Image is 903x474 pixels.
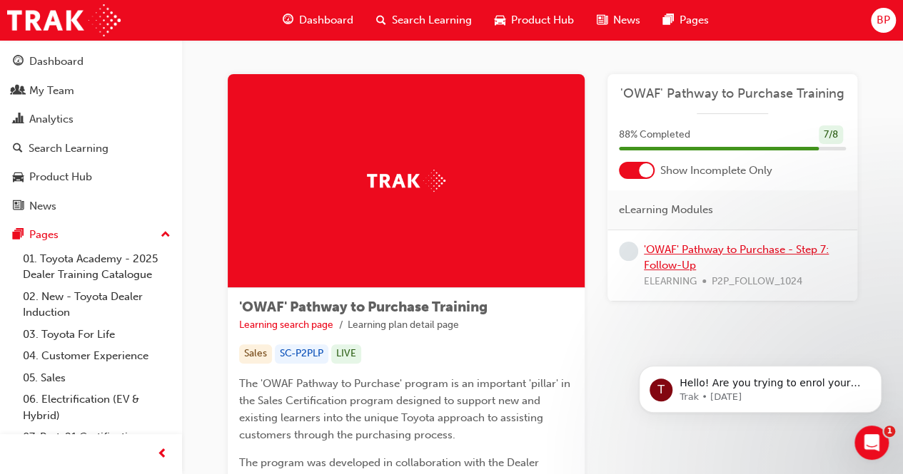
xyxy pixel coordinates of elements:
span: car-icon [13,171,24,184]
span: chart-icon [13,113,24,126]
div: News [29,198,56,215]
span: up-icon [161,226,171,244]
a: 'OWAF' Pathway to Purchase Training [619,86,846,102]
button: Pages [6,222,176,248]
span: news-icon [597,11,607,29]
span: Show Incomplete Only [660,163,772,179]
a: My Team [6,78,176,104]
a: 05. Sales [17,367,176,389]
span: search-icon [13,143,23,155]
a: Analytics [6,106,176,133]
span: 88 % Completed [619,127,690,143]
div: Sales [239,344,272,364]
a: guage-iconDashboard [271,6,365,35]
span: guage-icon [13,56,24,68]
iframe: Intercom notifications message [617,336,903,436]
a: 03. Toyota For Life [17,324,176,346]
span: prev-icon [157,445,168,463]
li: Learning plan detail page [348,317,459,334]
div: Analytics [29,111,74,128]
span: The 'OWAF Pathway to Purchase' program is an important 'pillar' in the Sales Certification progra... [239,377,573,441]
a: Dashboard [6,48,176,75]
span: 'OWAF' Pathway to Purchase Training [239,299,488,315]
span: people-icon [13,85,24,98]
a: news-iconNews [585,6,652,35]
span: car-icon [495,11,505,29]
span: Dashboard [299,12,353,29]
a: Learning search page [239,319,333,331]
span: pages-icon [13,229,24,242]
span: P2P_FOLLOW_1024 [712,274,802,290]
span: ELEARNING [644,274,697,290]
img: Trak [7,4,121,36]
a: Product Hub [6,164,176,190]
a: 01. Toyota Academy - 2025 Dealer Training Catalogue [17,248,176,286]
span: search-icon [376,11,386,29]
span: pages-icon [663,11,674,29]
span: Search Learning [392,12,472,29]
a: pages-iconPages [652,6,720,35]
div: Search Learning [29,140,109,157]
div: My Team [29,83,74,99]
span: BP [877,12,890,29]
span: news-icon [13,200,24,213]
a: 'OWAF' Pathway to Purchase - Step 7: Follow-Up [644,243,829,272]
span: eLearning Modules [619,202,713,218]
div: LIVE [331,344,361,364]
a: 04. Customer Experience [17,345,176,367]
iframe: Intercom live chat [854,426,889,460]
span: guage-icon [283,11,293,29]
span: Pages [680,12,709,29]
a: search-iconSearch Learning [365,6,483,35]
button: DashboardMy TeamAnalyticsSearch LearningProduct HubNews [6,46,176,222]
span: News [613,12,640,29]
div: 7 / 8 [819,125,843,145]
span: 1 [884,426,895,437]
div: SC-P2PLP [275,344,328,364]
a: News [6,193,176,220]
a: 06. Electrification (EV & Hybrid) [17,388,176,426]
div: Pages [29,227,59,243]
img: Trak [367,170,445,192]
button: BP [871,8,896,33]
a: 07. Parts21 Certification [17,426,176,448]
div: Dashboard [29,53,84,70]
a: car-iconProduct Hub [483,6,585,35]
a: Search Learning [6,135,176,162]
a: 02. New - Toyota Dealer Induction [17,286,176,324]
span: Product Hub [511,12,574,29]
span: learningRecordVerb_NONE-icon [619,242,638,261]
div: Product Hub [29,169,92,185]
